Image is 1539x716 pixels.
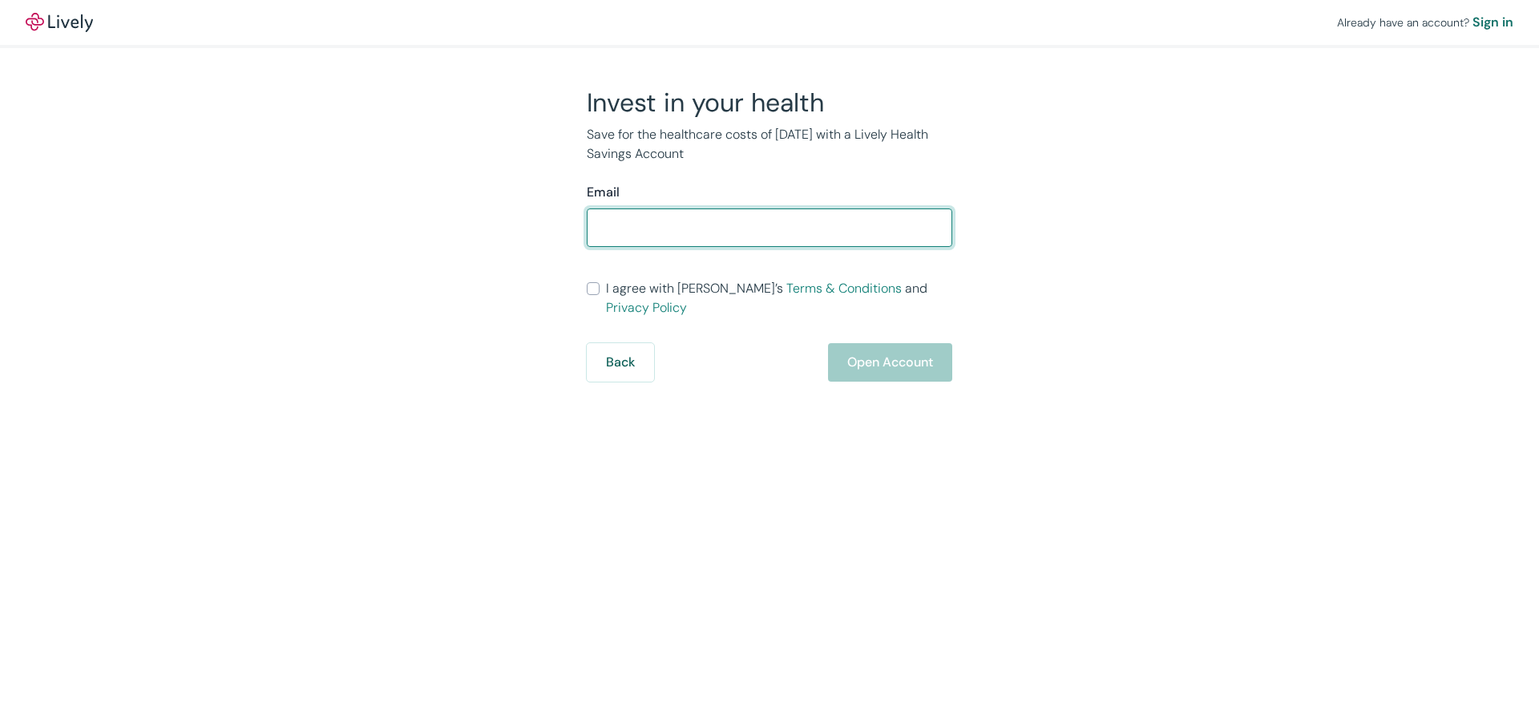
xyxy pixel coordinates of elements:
a: Terms & Conditions [786,280,902,297]
a: LivelyLively [26,13,93,32]
p: Save for the healthcare costs of [DATE] with a Lively Health Savings Account [587,125,952,164]
a: Privacy Policy [606,299,687,316]
div: Already have an account? [1337,13,1513,32]
label: Email [587,183,620,202]
h2: Invest in your health [587,87,952,119]
button: Back [587,343,654,382]
span: I agree with [PERSON_NAME]’s and [606,279,952,318]
img: Lively [26,13,93,32]
a: Sign in [1472,13,1513,32]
